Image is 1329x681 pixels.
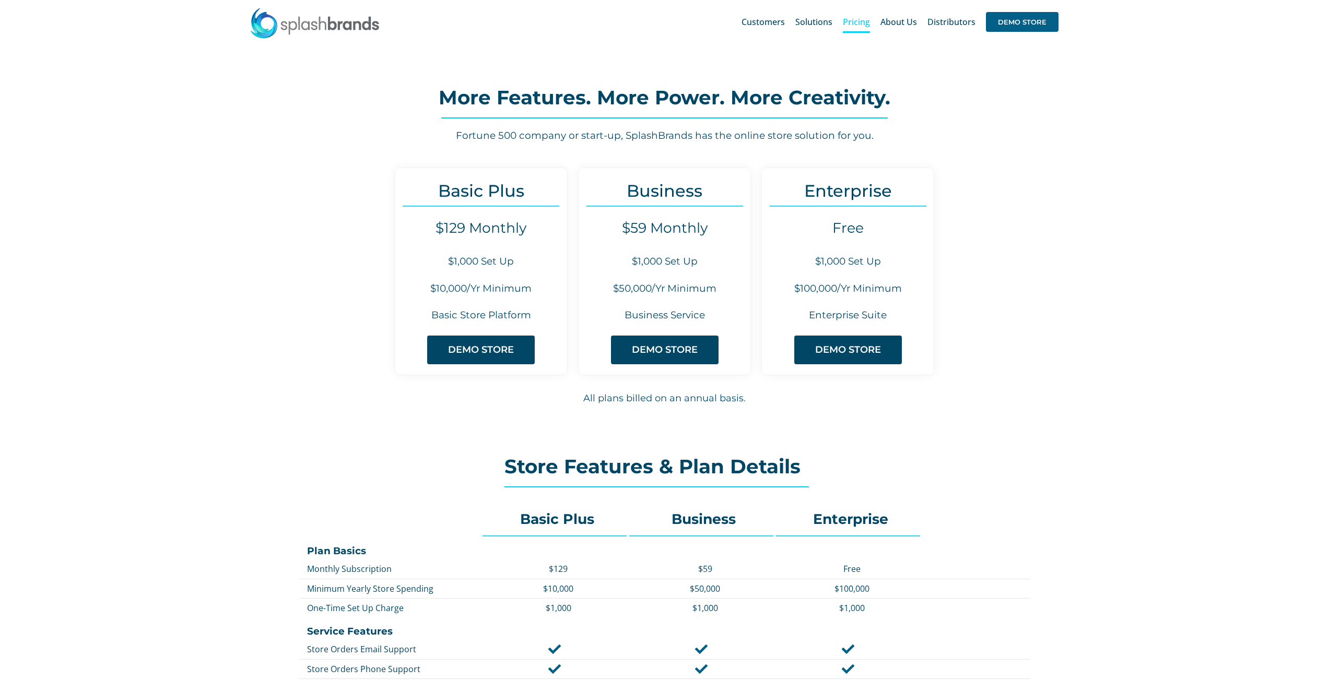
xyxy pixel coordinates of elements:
[579,220,750,236] h4: $59 Monthly
[299,129,1030,143] h6: Fortune 500 company or start-up, SplashBrands has the online store solution for you.
[632,344,698,355] span: DEMO STORE
[395,181,567,200] h3: Basic Plus
[927,5,975,39] a: Distributors
[986,12,1059,32] span: DEMO STORE
[504,456,825,477] h2: Store Features & Plan Details
[784,583,920,594] p: $100,000
[520,510,594,528] strong: Basic Plus
[307,663,480,675] p: Store Orders Phone Support
[843,18,870,26] span: Pricing
[448,344,514,355] span: DEMO STORE
[579,282,750,296] h6: $50,000/Yr Minimum
[742,18,785,26] span: Customers
[762,308,934,322] h6: Enterprise Suite
[307,602,480,614] p: One-Time Set Up Charge
[986,5,1059,39] a: DEMO STORE
[784,563,920,575] p: Free
[611,336,719,364] a: DEMO STORE
[490,602,627,614] p: $1,000
[762,282,934,296] h6: $100,000/Yr Minimum
[637,602,773,614] p: $1,000
[395,308,567,322] h6: Basic Store Platform
[395,255,567,269] h6: $1,000 Set Up
[672,510,736,528] strong: Business
[307,643,480,655] p: Store Orders Email Support
[490,583,627,594] p: $10,000
[784,602,920,614] p: $1,000
[762,220,934,236] h4: Free
[742,5,1059,39] nav: Main Menu
[742,5,785,39] a: Customers
[637,563,773,575] p: $59
[307,583,480,594] p: Minimum Yearly Store Spending
[762,181,934,200] h3: Enterprise
[307,625,393,637] strong: Service Features
[579,308,750,322] h6: Business Service
[579,255,750,269] h6: $1,000 Set Up
[299,87,1030,108] h2: More Features. More Power. More Creativity.
[815,344,881,355] span: DEMO STORE
[579,181,750,200] h3: Business
[762,255,934,269] h6: $1,000 Set Up
[880,18,917,26] span: About Us
[843,5,870,39] a: Pricing
[794,336,902,364] a: DEMO STORE
[927,18,975,26] span: Distributors
[307,545,366,557] strong: Plan Basics
[299,391,1030,405] h6: All plans billed on an annual basis.
[395,220,567,236] h4: $129 Monthly
[795,18,832,26] span: Solutions
[427,336,535,364] a: DEMO STORE
[395,282,567,296] h6: $10,000/Yr Minimum
[490,563,627,575] p: $129
[250,7,380,39] img: SplashBrands.com Logo
[813,510,888,528] strong: Enterprise
[637,583,773,594] p: $50,000
[307,563,480,575] p: Monthly Subscription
